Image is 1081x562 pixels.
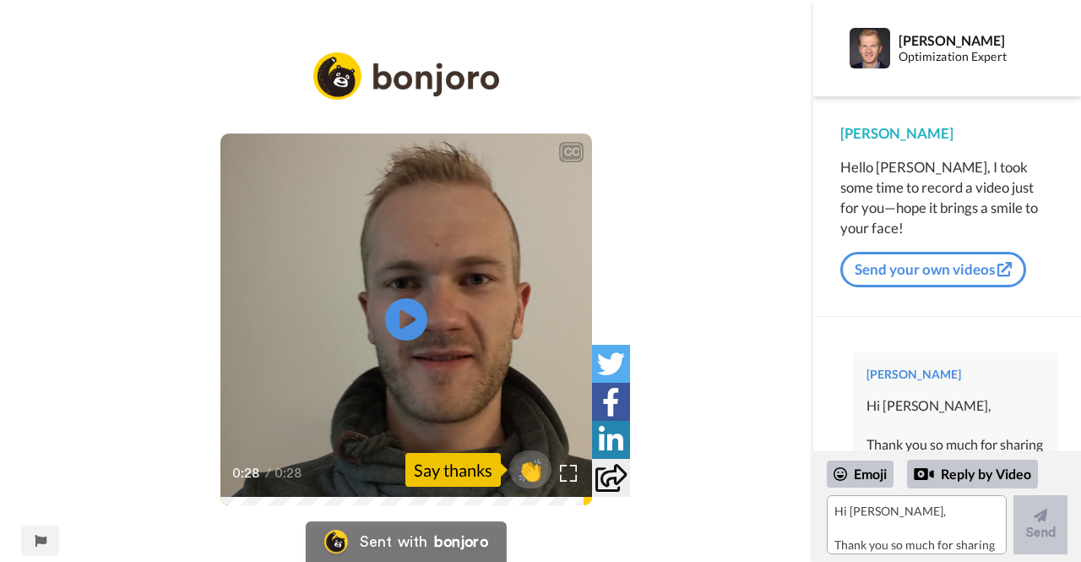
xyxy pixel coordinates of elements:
[840,123,1054,144] div: [PERSON_NAME]
[509,450,551,488] button: 👏
[274,463,304,483] span: 0:28
[1013,495,1067,554] button: Send
[840,157,1054,238] div: Hello [PERSON_NAME], I took some time to record a video just for you—hope it brings a smile to yo...
[866,366,1045,383] div: [PERSON_NAME]
[434,534,488,549] div: bonjoro
[265,463,271,483] span: /
[560,465,577,482] img: Full screen
[324,530,348,554] img: Bonjoro Logo
[827,461,894,488] div: Emoji
[360,534,427,549] div: Sent with
[899,32,1035,48] div: [PERSON_NAME]
[306,521,507,562] a: Bonjoro LogoSent withbonjoro
[840,252,1026,287] a: Send your own videos
[899,50,1035,64] div: Optimization Expert
[313,52,499,101] img: logo_full.png
[850,28,890,68] img: Profile Image
[561,144,582,161] div: CC
[914,464,934,484] div: Reply by Video
[405,453,501,487] div: Say thanks
[232,463,262,483] span: 0:28
[907,460,1038,488] div: Reply by Video
[509,456,551,483] span: 👏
